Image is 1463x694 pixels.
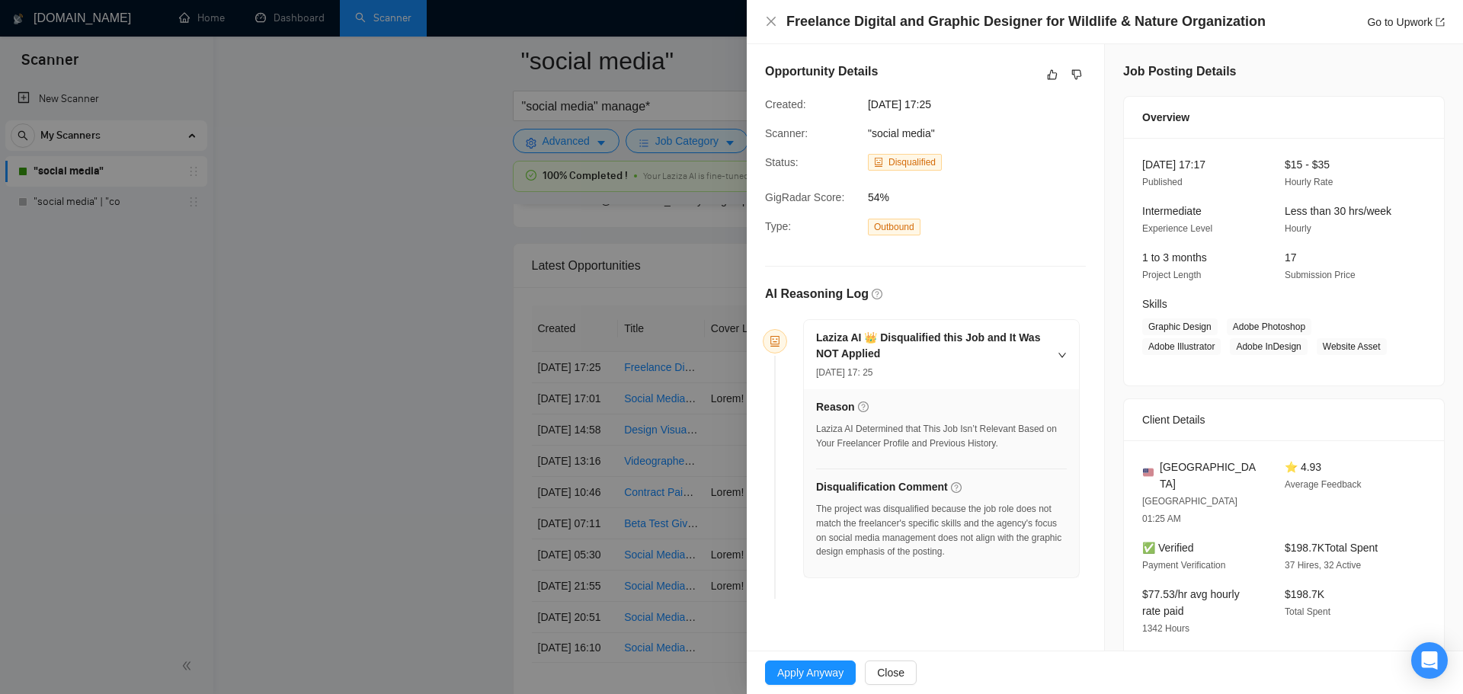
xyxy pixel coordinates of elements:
button: Close [765,15,777,28]
span: Published [1142,177,1183,187]
span: [DATE] 17:25 [868,96,1096,113]
span: GigRadar Score: [765,191,844,203]
span: 17 [1285,251,1297,264]
span: Status: [765,156,799,168]
span: robot [770,336,780,347]
span: 1 to 3 months [1142,251,1207,264]
h5: Disqualification Comment [816,479,948,495]
span: $198.7K Total Spent [1285,542,1378,554]
span: Less than 30 hrs/week [1285,205,1391,217]
span: close [765,15,777,27]
span: Experience Level [1142,223,1212,234]
h5: Reason [816,399,855,415]
h4: Freelance Digital and Graphic Designer for Wildlife & Nature Organization [786,12,1266,31]
span: "social media" [868,127,935,139]
h5: AI Reasoning Log [765,285,869,303]
span: Adobe Photoshop [1227,318,1311,335]
span: Project Length [1142,270,1201,280]
span: Submission Price [1285,270,1356,280]
h5: Opportunity Details [765,62,878,81]
span: question-circle [872,289,882,299]
span: Outbound [868,219,920,235]
span: ⭐ 4.93 [1285,461,1321,473]
div: Laziza AI Determined that This Job Isn’t Relevant Based on Your Freelancer Profile and Previous H... [816,422,1067,451]
span: [DATE] 17: 25 [816,367,872,378]
div: Client Details [1142,399,1426,440]
span: ✅ Verified [1142,542,1194,554]
span: $77.53/hr avg hourly rate paid [1142,588,1240,617]
img: 🇺🇸 [1143,467,1154,478]
span: Disqualified [888,157,936,168]
span: [GEOGRAPHIC_DATA] 01:25 AM [1142,496,1237,524]
div: The project was disqualified because the job role does not match the freelancer's specific skills... [816,502,1067,559]
span: Total Spent [1285,606,1330,617]
span: 1342 Hours [1142,623,1189,634]
span: Created: [765,98,806,110]
span: Skills [1142,298,1167,310]
div: Open Intercom Messenger [1411,642,1448,679]
span: Type: [765,220,791,232]
span: question-circle [858,401,869,412]
a: Go to Upworkexport [1367,16,1445,28]
span: Adobe InDesign [1230,338,1307,355]
span: like [1047,69,1058,81]
h5: Job Posting Details [1123,62,1236,81]
span: 37 Hires, 32 Active [1285,560,1361,571]
button: Apply Anyway [765,660,856,685]
span: Overview [1142,109,1189,126]
span: Scanner: [765,127,808,139]
span: $15 - $35 [1285,158,1330,171]
span: Adobe Illustrator [1142,338,1221,355]
span: robot [874,158,883,167]
button: like [1043,66,1061,84]
span: 54% [868,189,1096,206]
span: Website Asset [1317,338,1387,355]
span: [GEOGRAPHIC_DATA] [1160,459,1260,492]
span: Graphic Design [1142,318,1218,335]
h5: Laziza AI 👑 Disqualified this Job and It Was NOT Applied [816,330,1048,362]
span: export [1436,18,1445,27]
span: Apply Anyway [777,664,844,681]
span: dislike [1071,69,1082,81]
span: question-circle [951,482,962,493]
span: Close [877,664,904,681]
button: dislike [1068,66,1086,84]
span: Hourly [1285,223,1311,234]
span: [DATE] 17:17 [1142,158,1205,171]
span: Hourly Rate [1285,177,1333,187]
span: $198.7K [1285,588,1324,600]
span: Intermediate [1142,205,1202,217]
span: right [1058,350,1067,360]
button: Close [865,660,917,685]
span: Payment Verification [1142,560,1225,571]
span: Average Feedback [1285,479,1362,490]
